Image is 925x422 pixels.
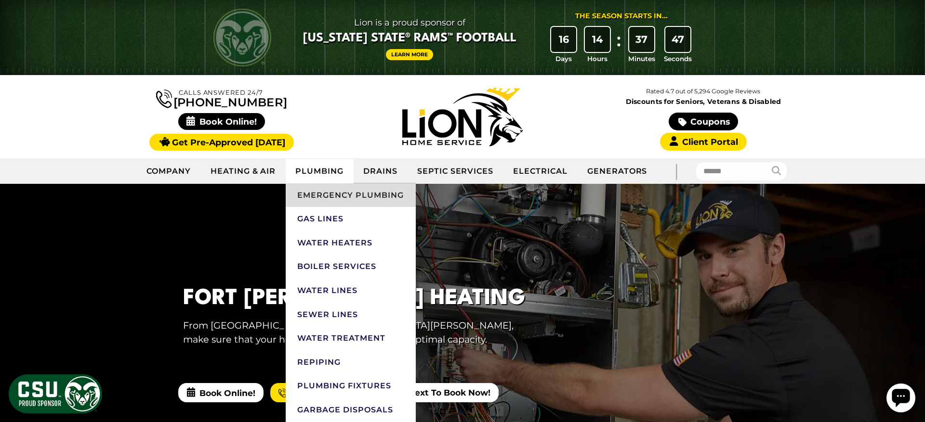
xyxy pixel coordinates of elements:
a: Heating & Air [201,159,286,183]
a: Boiler Services [286,255,415,279]
div: Open chat widget [4,4,33,33]
p: From [GEOGRAPHIC_DATA] to [GEOGRAPHIC_DATA][PERSON_NAME], make sure that your home’s heater is wo... [183,319,534,346]
a: Repiping [286,350,415,374]
div: : [614,27,624,64]
a: Water Heaters [286,231,415,255]
span: Lion is a proud sponsor of [303,15,516,30]
div: | [657,158,695,184]
div: The Season Starts in... [575,11,668,22]
a: Electrical [503,159,578,183]
span: Book Online! [178,383,263,402]
a: Coupons [669,113,738,130]
img: CSU Rams logo [213,9,271,66]
span: [US_STATE] State® Rams™ Football [303,30,516,47]
span: Minutes [628,54,655,64]
a: Generators [578,159,657,183]
a: Learn More [386,49,433,60]
a: Plumbing [286,159,354,183]
a: Text To Book Now! [389,383,499,402]
div: 37 [629,27,654,52]
a: Water Lines [286,279,415,303]
a: [PHONE_NUMBER] [156,88,287,108]
a: Septic Services [408,159,503,183]
a: Garbage Disposals [286,398,415,422]
p: Rated 4.7 out of 5,294 Google Reviews [583,86,824,97]
img: Lion Home Service [402,88,523,146]
span: Discounts for Seniors, Veterans & Disabled [585,98,822,105]
a: Plumbing Fixtures [286,374,415,398]
span: Book Online! [178,113,265,130]
a: Sewer Lines [286,303,415,327]
a: Water Treatment [286,326,415,350]
span: Days [555,54,572,64]
a: Get Pre-Approved [DATE] [149,134,293,151]
a: Drains [354,159,408,183]
a: Company [137,159,201,183]
h1: Fort [PERSON_NAME] Heating [183,282,534,315]
a: Client Portal [660,133,747,151]
span: Hours [587,54,608,64]
div: 14 [585,27,610,52]
img: CSU Sponsor Badge [7,373,104,415]
a: Gas Lines [286,207,415,231]
div: 47 [665,27,690,52]
span: Seconds [664,54,692,64]
a: Emergency Plumbing [286,183,415,207]
div: 16 [551,27,576,52]
a: [PHONE_NUMBER] [270,383,382,402]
